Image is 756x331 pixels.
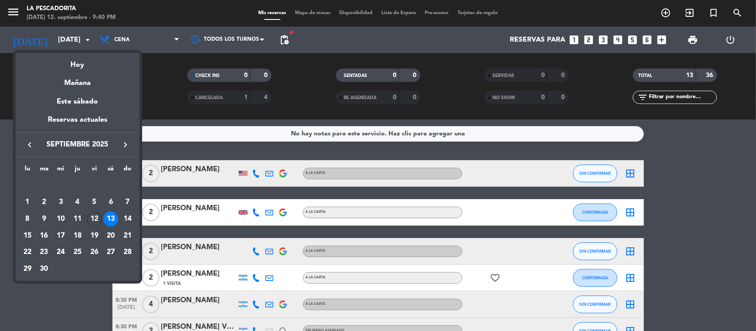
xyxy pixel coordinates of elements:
[103,212,118,227] div: 13
[120,245,135,260] div: 28
[86,211,103,227] td: 12 de septiembre de 2025
[37,262,52,277] div: 30
[37,245,52,260] div: 23
[120,228,135,243] div: 21
[70,195,85,210] div: 4
[52,164,69,177] th: miércoles
[16,71,140,89] div: Mañana
[53,195,68,210] div: 3
[103,227,120,244] td: 20 de septiembre de 2025
[87,195,102,210] div: 5
[87,245,102,260] div: 26
[36,194,53,211] td: 2 de septiembre de 2025
[20,228,35,243] div: 15
[19,227,36,244] td: 15 de septiembre de 2025
[103,195,118,210] div: 6
[69,211,86,227] td: 11 de septiembre de 2025
[20,245,35,260] div: 22
[70,245,85,260] div: 25
[53,245,68,260] div: 24
[119,211,136,227] td: 14 de septiembre de 2025
[103,164,120,177] th: sábado
[119,164,136,177] th: domingo
[36,211,53,227] td: 9 de septiembre de 2025
[37,212,52,227] div: 9
[120,195,135,210] div: 7
[103,244,120,261] td: 27 de septiembre de 2025
[36,261,53,277] td: 30 de septiembre de 2025
[19,211,36,227] td: 8 de septiembre de 2025
[86,194,103,211] td: 5 de septiembre de 2025
[70,228,85,243] div: 18
[103,245,118,260] div: 27
[36,227,53,244] td: 16 de septiembre de 2025
[36,244,53,261] td: 23 de septiembre de 2025
[52,194,69,211] td: 3 de septiembre de 2025
[19,261,36,277] td: 29 de septiembre de 2025
[119,227,136,244] td: 21 de septiembre de 2025
[20,212,35,227] div: 8
[52,211,69,227] td: 10 de septiembre de 2025
[120,212,135,227] div: 14
[22,139,38,150] button: keyboard_arrow_left
[19,164,36,177] th: lunes
[86,227,103,244] td: 19 de septiembre de 2025
[86,164,103,177] th: viernes
[19,244,36,261] td: 22 de septiembre de 2025
[69,164,86,177] th: jueves
[16,53,140,71] div: Hoy
[53,228,68,243] div: 17
[69,244,86,261] td: 25 de septiembre de 2025
[120,139,131,150] i: keyboard_arrow_right
[119,244,136,261] td: 28 de septiembre de 2025
[16,89,140,114] div: Este sábado
[103,211,120,227] td: 13 de septiembre de 2025
[36,164,53,177] th: martes
[87,212,102,227] div: 12
[103,228,118,243] div: 20
[69,194,86,211] td: 4 de septiembre de 2025
[37,228,52,243] div: 16
[16,114,140,132] div: Reservas actuales
[20,195,35,210] div: 1
[24,139,35,150] i: keyboard_arrow_left
[52,227,69,244] td: 17 de septiembre de 2025
[86,244,103,261] td: 26 de septiembre de 2025
[87,228,102,243] div: 19
[69,227,86,244] td: 18 de septiembre de 2025
[70,212,85,227] div: 11
[37,195,52,210] div: 2
[19,194,36,211] td: 1 de septiembre de 2025
[19,177,136,194] td: SEP.
[117,139,133,150] button: keyboard_arrow_right
[38,139,117,150] span: septiembre 2025
[53,212,68,227] div: 10
[119,194,136,211] td: 7 de septiembre de 2025
[103,194,120,211] td: 6 de septiembre de 2025
[20,262,35,277] div: 29
[52,244,69,261] td: 24 de septiembre de 2025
